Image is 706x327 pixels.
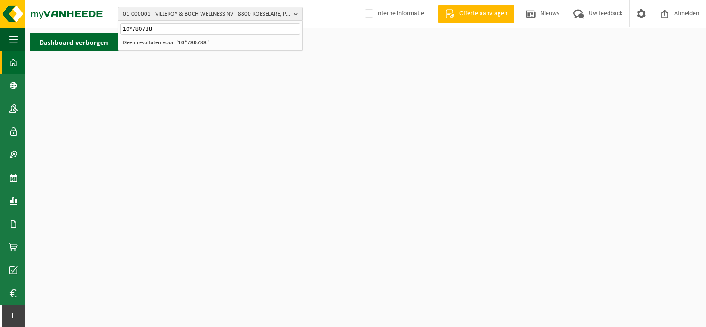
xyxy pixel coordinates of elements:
[178,40,207,46] strong: 10*780788
[363,7,424,21] label: Interne informatie
[30,33,117,51] h2: Dashboard verborgen
[120,37,300,48] li: Geen resultaten voor " ".
[123,7,290,21] span: 01-000001 - VILLEROY & BOCH WELLNESS NV - 8800 ROESELARE, POPULIERSTRAAT 1
[120,23,300,35] input: Zoeken naar gekoppelde vestigingen
[438,5,514,23] a: Offerte aanvragen
[457,9,510,18] span: Offerte aanvragen
[118,7,303,21] button: 01-000001 - VILLEROY & BOCH WELLNESS NV - 8800 ROESELARE, POPULIERSTRAAT 1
